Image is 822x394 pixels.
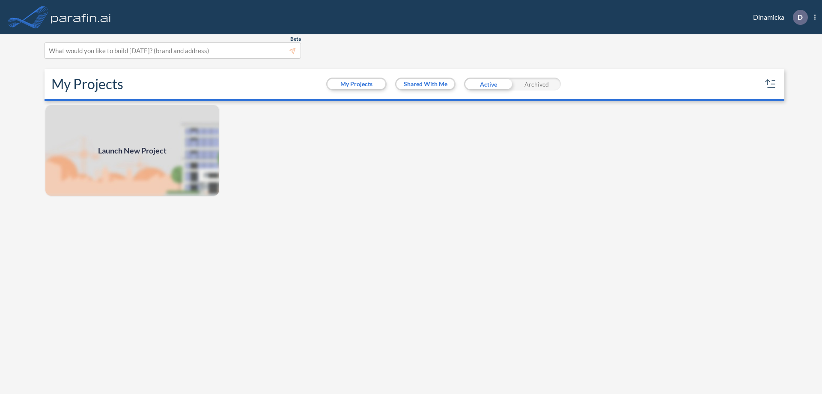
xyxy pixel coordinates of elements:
[512,78,561,90] div: Archived
[45,104,220,197] img: add
[45,104,220,197] a: Launch New Project
[49,9,113,26] img: logo
[51,76,123,92] h2: My Projects
[740,10,816,25] div: Dinamicka
[764,77,777,91] button: sort
[396,79,454,89] button: Shared With Me
[798,13,803,21] p: D
[328,79,385,89] button: My Projects
[98,145,167,156] span: Launch New Project
[290,36,301,42] span: Beta
[464,78,512,90] div: Active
